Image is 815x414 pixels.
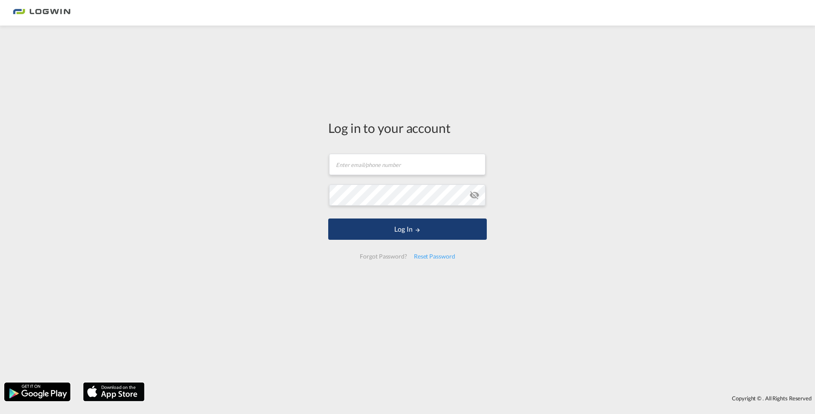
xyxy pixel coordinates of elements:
md-icon: icon-eye-off [469,190,480,200]
img: 2761ae10d95411efa20a1f5e0282d2d7.png [13,3,70,23]
button: LOGIN [328,218,487,240]
div: Reset Password [410,249,459,264]
div: Copyright © . All Rights Reserved [149,391,815,405]
img: google.png [3,382,71,402]
div: Log in to your account [328,119,487,137]
input: Enter email/phone number [329,154,486,175]
div: Forgot Password? [356,249,410,264]
img: apple.png [82,382,145,402]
